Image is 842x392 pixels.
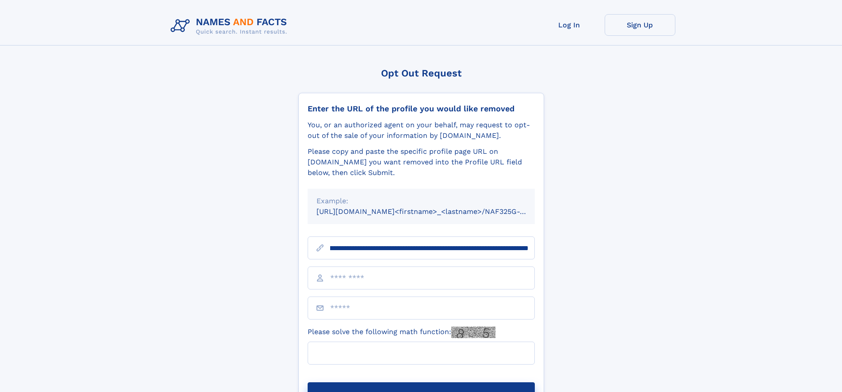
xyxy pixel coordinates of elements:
[308,104,535,114] div: Enter the URL of the profile you would like removed
[534,14,605,36] a: Log In
[308,327,495,338] label: Please solve the following math function:
[167,14,294,38] img: Logo Names and Facts
[308,120,535,141] div: You, or an authorized agent on your behalf, may request to opt-out of the sale of your informatio...
[316,207,552,216] small: [URL][DOMAIN_NAME]<firstname>_<lastname>/NAF325G-xxxxxxxx
[316,196,526,206] div: Example:
[308,146,535,178] div: Please copy and paste the specific profile page URL on [DOMAIN_NAME] you want removed into the Pr...
[298,68,544,79] div: Opt Out Request
[605,14,675,36] a: Sign Up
